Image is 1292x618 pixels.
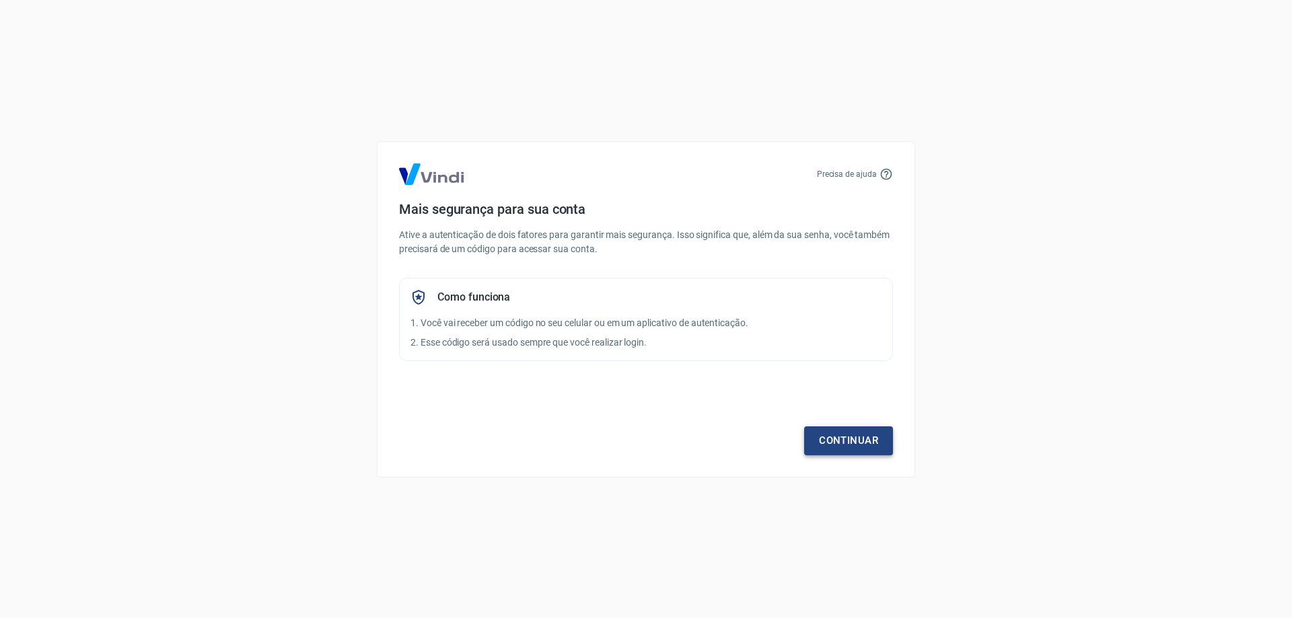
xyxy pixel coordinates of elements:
[817,168,877,180] p: Precisa de ajuda
[399,163,464,185] img: Logo Vind
[399,201,893,217] h4: Mais segurança para sua conta
[437,291,510,304] h5: Como funciona
[410,336,882,350] p: 2. Esse código será usado sempre que você realizar login.
[399,228,893,256] p: Ative a autenticação de dois fatores para garantir mais segurança. Isso significa que, além da su...
[410,316,882,330] p: 1. Você vai receber um código no seu celular ou em um aplicativo de autenticação.
[804,426,893,455] a: Continuar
